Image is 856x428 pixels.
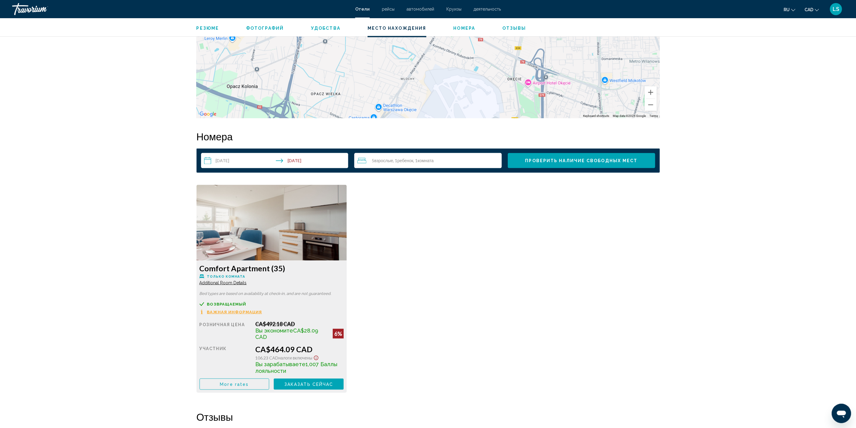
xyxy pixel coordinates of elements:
[525,159,638,163] span: Проверить наличие свободных мест
[311,26,340,31] span: Удобства
[255,361,306,367] span: Вы зарабатываете
[274,379,344,390] button: Заказать сейчас
[368,25,426,31] button: Место нахождения
[220,382,249,387] span: More rates
[508,153,655,168] button: Проверить наличие свободных мест
[374,158,393,163] span: Взрослые
[474,7,501,12] a: деятельность
[397,158,413,163] span: Ребенок
[197,25,219,31] button: Резюме
[197,185,347,261] img: aa83b4c4-54d8-4d50-9fc1-b0b22097c02f.jpeg
[200,321,251,340] div: Розничная цена
[311,25,340,31] button: Удобства
[255,355,278,360] span: 106.23 CAD
[197,26,219,31] span: Резюме
[255,345,344,354] div: CA$464.09 CAD
[255,327,293,334] span: Вы экономите
[246,25,284,31] button: Фотографий
[368,26,426,31] span: Место нахождения
[255,361,337,374] span: 1,007 Баллы лояльности
[255,327,318,340] span: CA$28.09 CAD
[784,7,790,12] span: ru
[198,110,218,118] a: Open this area in Google Maps (opens a new window)
[200,292,344,296] p: Bed types are based on availability at check-in, and are not guaranteed.
[454,26,475,31] span: Номера
[613,114,646,118] span: Map data ©2025 Google
[393,158,413,163] span: , 1
[502,25,526,31] button: Отзывы
[418,158,434,163] span: Комната
[784,5,795,14] button: Change language
[355,7,370,12] a: Отели
[200,309,262,315] button: Важная информация
[805,5,819,14] button: Change currency
[284,382,333,387] span: Заказать сейчас
[200,264,344,273] h3: Comfort Apartment (35)
[200,345,251,374] div: участник
[502,26,526,31] span: Отзывы
[201,153,349,168] button: Check-in date: Aug 24, 2025 Check-out date: Aug 27, 2025
[207,310,262,314] span: Важная информация
[197,130,660,142] h2: Номера
[207,302,246,306] span: возвращаемый
[446,7,461,12] a: Круизы
[583,114,609,118] button: Keyboard shortcuts
[201,153,655,168] div: Search widget
[645,99,657,111] button: Zoom out
[278,355,312,360] span: Налоги включены
[255,321,344,327] div: CA$492.18 CAD
[200,280,247,285] span: Additional Room Details
[832,404,851,423] iframe: Button to launch messaging window
[200,379,269,390] button: More rates
[197,411,660,423] h2: Отзывы
[413,158,434,163] span: , 1
[407,7,434,12] a: автомобилей
[200,302,344,306] a: возвращаемый
[828,3,844,15] button: User Menu
[454,25,475,31] button: Номера
[805,7,813,12] span: CAD
[333,329,344,339] div: 6%
[312,354,320,361] button: Show Taxes and Fees disclaimer
[372,158,393,163] span: 5
[382,7,395,12] a: рейсы
[354,153,502,168] button: Travelers: 5 adults, 1 child
[198,110,218,118] img: Google
[833,6,839,12] span: LS
[207,275,245,279] span: Только комната
[645,86,657,99] button: Zoom in
[246,26,284,31] span: Фотографий
[12,3,349,15] a: Travorium
[649,114,658,118] a: Terms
